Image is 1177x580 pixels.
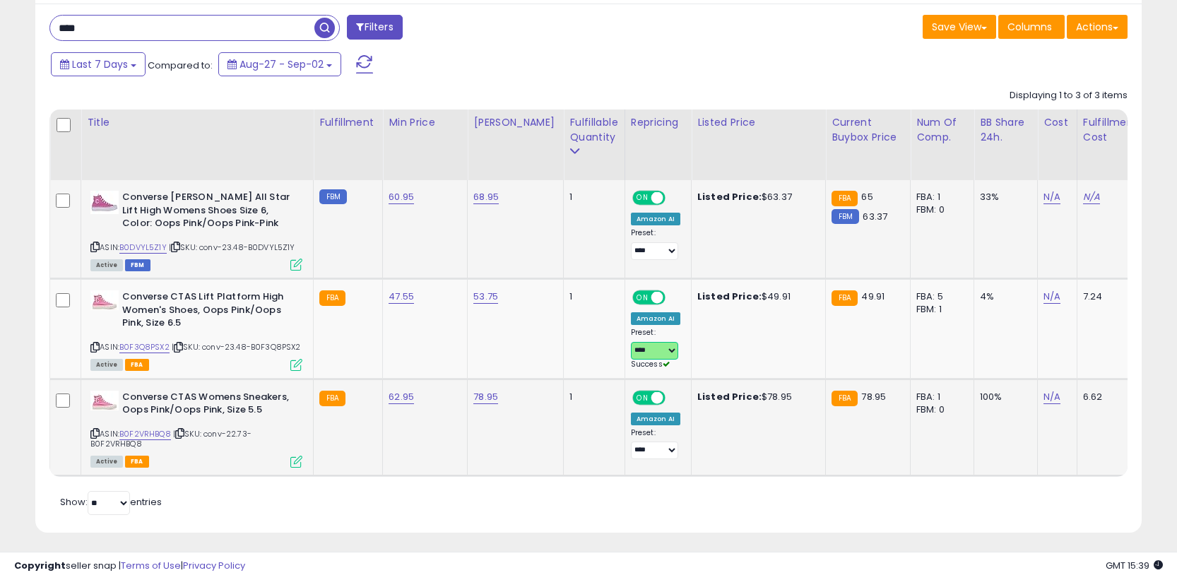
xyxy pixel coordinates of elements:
div: Min Price [389,115,461,130]
div: ASIN: [90,391,302,466]
a: Terms of Use [121,559,181,572]
div: BB Share 24h. [980,115,1031,145]
div: Listed Price [697,115,820,130]
div: FBA: 5 [916,290,963,303]
div: FBM: 1 [916,303,963,316]
small: FBA [832,391,858,406]
img: 31HgfE+b7ZL._SL40_.jpg [90,290,119,310]
span: Show: entries [60,495,162,509]
div: 1 [569,290,613,303]
span: FBM [125,259,150,271]
b: Listed Price: [697,290,762,303]
span: 2025-09-15 15:39 GMT [1106,559,1163,572]
span: 49.91 [861,290,885,303]
div: Fulfillment [319,115,377,130]
a: 78.95 [473,390,498,404]
a: 62.95 [389,390,414,404]
button: Last 7 Days [51,52,146,76]
div: 1 [569,391,613,403]
div: Cost [1043,115,1071,130]
span: OFF [663,292,685,304]
div: 1 [569,191,613,203]
span: Compared to: [148,59,213,72]
a: N/A [1043,290,1060,304]
div: Preset: [631,228,680,260]
button: Save View [923,15,996,39]
div: FBA: 1 [916,191,963,203]
a: B0F3Q8PSX2 [119,341,170,353]
span: ON [634,391,651,403]
a: Privacy Policy [183,559,245,572]
button: Aug-27 - Sep-02 [218,52,341,76]
span: All listings currently available for purchase on Amazon [90,359,123,371]
span: | SKU: conv-22.73-B0F2VRHBQ8 [90,428,252,449]
div: FBM: 0 [916,403,963,416]
div: Current Buybox Price [832,115,904,145]
span: ON [634,292,651,304]
img: 31iDrxMRf4L._SL40_.jpg [90,191,119,214]
div: [PERSON_NAME] [473,115,557,130]
span: Success [631,359,670,369]
div: Title [87,115,307,130]
div: Repricing [631,115,685,130]
span: FBA [125,359,149,371]
img: 31HgfE+b7ZL._SL40_.jpg [90,391,119,410]
a: N/A [1083,190,1100,204]
span: All listings currently available for purchase on Amazon [90,456,123,468]
button: Actions [1067,15,1128,39]
a: N/A [1043,190,1060,204]
span: Columns [1007,20,1052,34]
div: FBM: 0 [916,203,963,216]
div: 33% [980,191,1027,203]
small: FBA [319,391,345,406]
b: Listed Price: [697,390,762,403]
div: Num of Comp. [916,115,968,145]
b: Converse [PERSON_NAME] All Star Lift High Womens Shoes Size 6, Color: Oops Pink/Oops Pink-Pink [122,191,294,234]
small: FBA [832,191,858,206]
div: Amazon AI [631,312,680,325]
div: Fulfillment Cost [1083,115,1137,145]
div: ASIN: [90,290,302,369]
a: 68.95 [473,190,499,204]
button: Filters [347,15,402,40]
span: OFF [663,391,685,403]
button: Columns [998,15,1065,39]
span: FBA [125,456,149,468]
div: 100% [980,391,1027,403]
a: 53.75 [473,290,498,304]
span: | SKU: conv-23.48-B0DVYL5Z1Y [169,242,295,253]
div: Fulfillable Quantity [569,115,618,145]
a: B0F2VRHBQ8 [119,428,171,440]
span: ON [634,192,651,204]
div: $78.95 [697,391,815,403]
strong: Copyright [14,559,66,572]
div: seller snap | | [14,560,245,573]
div: Amazon AI [631,413,680,425]
span: 63.37 [863,210,887,223]
span: | SKU: conv-23.48-B0F3Q8PSX2 [172,341,301,353]
div: Amazon AI [631,213,680,225]
b: Converse CTAS Lift Platform High Women's Shoes, Oops Pink/Oops Pink, Size 6.5 [122,290,294,333]
div: Displaying 1 to 3 of 3 items [1010,89,1128,102]
span: All listings currently available for purchase on Amazon [90,259,123,271]
div: ASIN: [90,191,302,269]
span: 65 [861,190,873,203]
b: Listed Price: [697,190,762,203]
span: 78.95 [861,390,886,403]
a: N/A [1043,390,1060,404]
span: Last 7 Days [72,57,128,71]
a: 47.55 [389,290,414,304]
span: OFF [663,192,685,204]
span: Aug-27 - Sep-02 [239,57,324,71]
a: B0DVYL5Z1Y [119,242,167,254]
a: 60.95 [389,190,414,204]
b: Converse CTAS Womens Sneakers, Oops Pink/Oops Pink, Size 5.5 [122,391,294,420]
div: Preset: [631,328,680,369]
small: FBA [832,290,858,306]
div: 4% [980,290,1027,303]
div: FBA: 1 [916,391,963,403]
small: FBM [319,189,347,204]
small: FBM [832,209,859,224]
small: FBA [319,290,345,306]
div: 6.62 [1083,391,1132,403]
